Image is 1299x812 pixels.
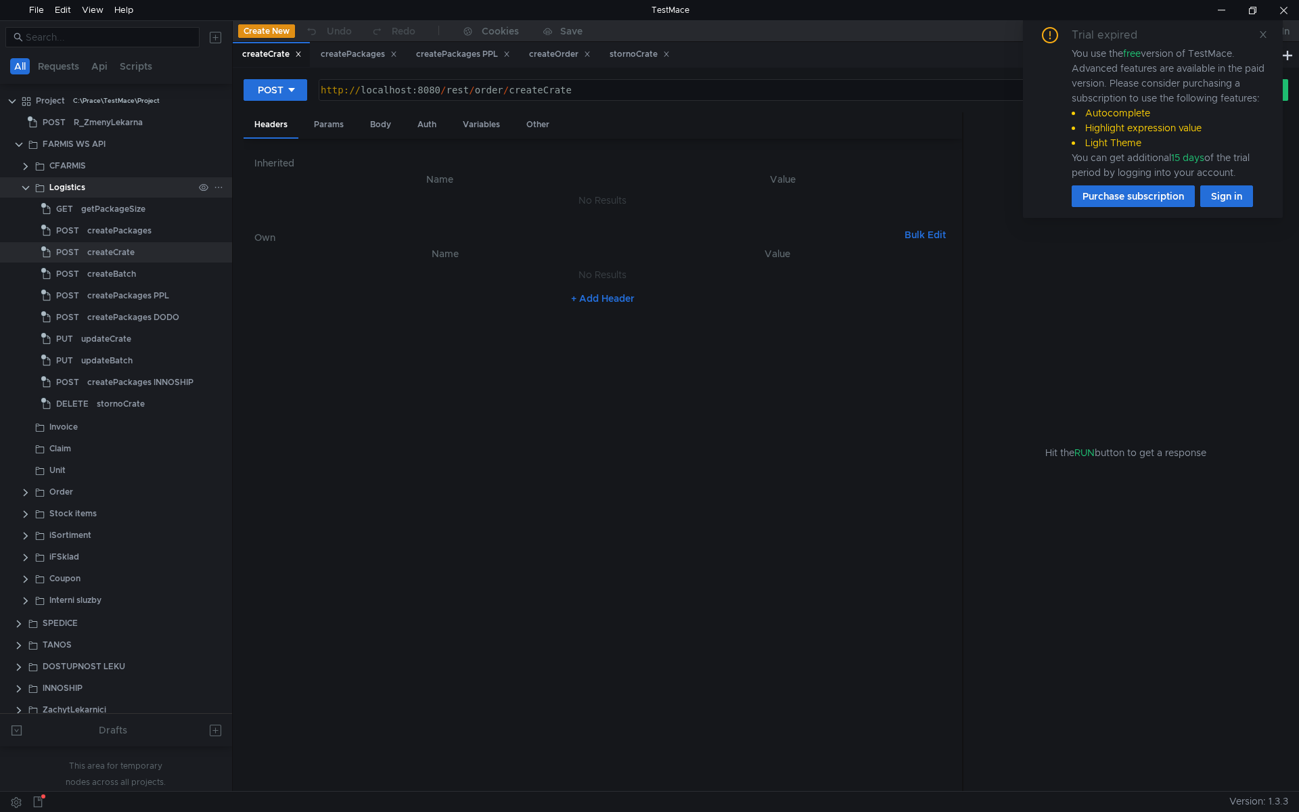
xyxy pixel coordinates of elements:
[276,246,614,262] th: Name
[49,460,66,480] div: Unit
[1072,185,1195,207] button: Purchase subscription
[56,286,79,306] span: POST
[56,307,79,328] span: POST
[56,351,73,371] span: PUT
[1171,152,1204,164] span: 15 days
[1072,150,1267,180] div: You can get additional of the trial period by logging into your account.
[49,177,85,198] div: Logistics
[26,30,191,45] input: Search...
[81,351,133,371] div: updateBatch
[359,112,402,137] div: Body
[578,194,626,206] nz-embed-empty: No Results
[610,47,670,62] div: stornoCrate
[258,83,283,97] div: POST
[254,229,899,246] h6: Own
[43,656,125,677] div: DOSTUPNOST LEKU
[87,307,179,328] div: createPackages DODO
[1045,445,1206,460] span: Hit the button to get a response
[49,568,81,589] div: Coupon
[56,394,89,414] span: DELETE
[578,269,626,281] nz-embed-empty: No Results
[295,21,361,41] button: Undo
[1072,27,1154,43] div: Trial expired
[49,156,86,176] div: CFARMIS
[34,58,83,74] button: Requests
[10,58,30,74] button: All
[566,290,640,307] button: + Add Header
[1072,135,1267,150] li: Light Theme
[43,134,106,154] div: FARMIS WS API
[244,112,298,139] div: Headers
[87,264,136,284] div: createBatch
[529,47,591,62] div: createOrder
[244,79,307,101] button: POST
[1123,47,1141,60] span: free
[49,482,73,502] div: Order
[56,221,79,241] span: POST
[407,112,447,137] div: Auth
[73,91,160,111] div: C:\Prace\TestMace\Project
[49,438,71,459] div: Claim
[43,613,78,633] div: SPEDICE
[1072,120,1267,135] li: Highlight expression value
[1072,106,1267,120] li: Autocomplete
[43,112,66,133] span: POST
[899,227,951,243] button: Bulk Edit
[99,722,127,738] div: Drafts
[87,242,135,263] div: createCrate
[43,700,106,720] div: ZachytLekarnici
[87,372,193,392] div: createPackages INNOSHIP
[87,58,112,74] button: Api
[614,171,951,187] th: Value
[97,394,145,414] div: stornoCrate
[361,21,425,41] button: Redo
[265,171,614,187] th: Name
[452,112,511,137] div: Variables
[43,678,83,698] div: INNOSHIP
[87,221,152,241] div: createPackages
[36,91,65,111] div: Project
[81,199,145,219] div: getPackageSize
[321,47,397,62] div: createPackages
[56,329,73,349] span: PUT
[87,286,169,306] div: createPackages PPL
[1229,792,1288,811] span: Version: 1.3.3
[49,547,79,567] div: iFSklad
[56,264,79,284] span: POST
[43,635,72,655] div: TANOS
[1072,46,1267,180] div: You use the version of TestMace. Advanced features are available in the paid version. Please cons...
[614,246,940,262] th: Value
[116,58,156,74] button: Scripts
[56,242,79,263] span: POST
[49,590,101,610] div: Interni sluzby
[1074,447,1095,459] span: RUN
[560,26,583,36] div: Save
[242,47,302,62] div: createCrate
[327,23,352,39] div: Undo
[49,417,78,437] div: Invoice
[303,112,355,137] div: Params
[254,155,951,171] h6: Inherited
[516,112,560,137] div: Other
[392,23,415,39] div: Redo
[74,112,143,133] div: R_ZmenyLekarna
[49,525,91,545] div: iSortiment
[56,372,79,392] span: POST
[81,329,131,349] div: updateCrate
[482,23,519,39] div: Cookies
[238,24,295,38] button: Create New
[416,47,510,62] div: createPackages PPL
[1200,185,1253,207] button: Sign in
[49,503,97,524] div: Stock items
[56,199,73,219] span: GET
